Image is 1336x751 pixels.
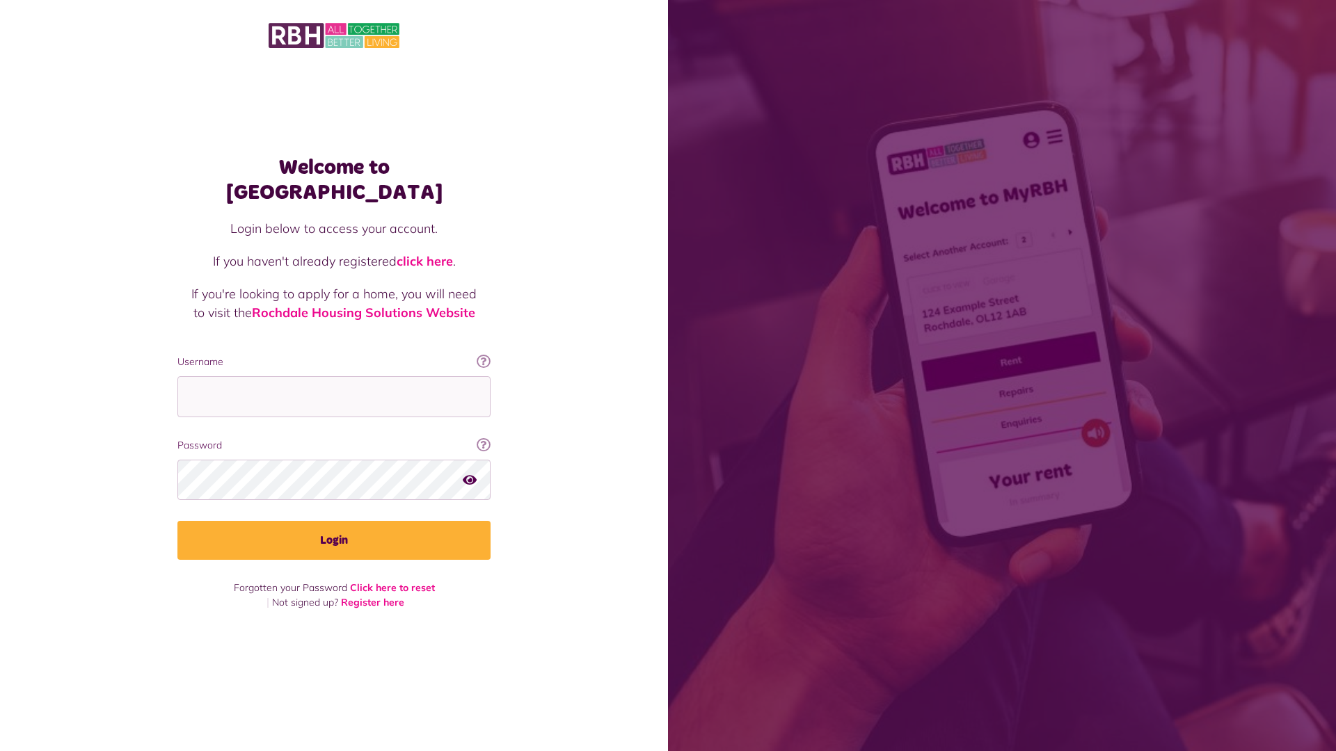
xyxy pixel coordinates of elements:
[177,521,491,560] button: Login
[350,581,435,594] a: Click here to reset
[397,253,453,269] a: click here
[191,252,477,270] p: If you haven't already registered .
[252,305,475,321] a: Rochdale Housing Solutions Website
[272,596,338,608] span: Not signed up?
[177,355,491,369] label: Username
[341,596,404,608] a: Register here
[177,438,491,453] label: Password
[269,21,399,50] img: MyRBH
[191,219,477,238] p: Login below to access your account.
[234,581,347,594] span: Forgotten your Password
[177,155,491,205] h1: Welcome to [GEOGRAPHIC_DATA]
[191,284,477,322] p: If you're looking to apply for a home, you will need to visit the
